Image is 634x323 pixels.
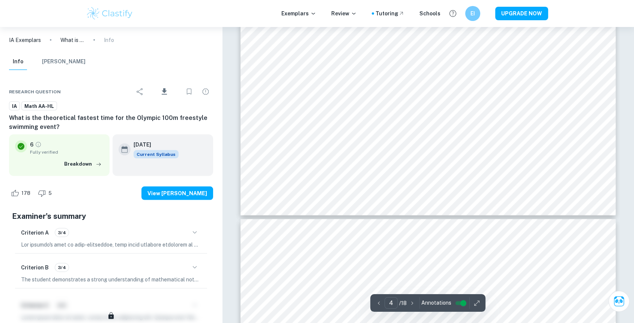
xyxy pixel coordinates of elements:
button: View [PERSON_NAME] [141,187,213,200]
p: Review [331,9,357,18]
p: The student demonstrates a strong understanding of mathematical notation, symbols, and terminolog... [21,275,201,284]
a: IA [9,102,20,111]
a: IA Exemplars [9,36,41,44]
span: Math AA-HL [22,103,57,110]
div: Bookmark [182,84,197,99]
button: Info [9,54,27,70]
p: Exemplars [281,9,316,18]
span: Research question [9,88,61,95]
span: Fully verified [30,149,104,156]
span: 178 [17,190,35,197]
p: / 18 [399,299,407,307]
p: Lor ipsumdo's amet co adip-elitseddoe, temp incid utlabore etdolorem al enimadminimv, quisnostrud... [21,241,201,249]
img: Clastify logo [86,6,134,21]
h6: EI [469,9,477,18]
div: Dislike [36,187,56,199]
p: What is the theoretical fastest time for the Olympic 100m freestyle swimming event? [60,36,84,44]
span: IA [9,103,20,110]
span: 3/4 [55,229,69,236]
button: [PERSON_NAME] [42,54,86,70]
h5: Examiner's summary [12,211,210,222]
button: Breakdown [62,159,104,170]
a: Tutoring [376,9,404,18]
p: 6 [30,141,33,149]
div: This exemplar is based on the current syllabus. Feel free to refer to it for inspiration/ideas wh... [134,150,179,159]
div: Report issue [198,84,213,99]
button: Help and Feedback [446,7,459,20]
h6: [DATE] [134,141,173,149]
p: Info [104,36,114,44]
button: Ask Clai [608,291,629,312]
div: Like [9,187,35,199]
div: Share [132,84,147,99]
div: Download [149,82,180,102]
a: Math AA-HL [21,102,57,111]
span: 5 [44,190,56,197]
h6: Criterion B [21,263,49,272]
span: 3/4 [55,264,69,271]
span: Annotations [421,299,451,307]
h6: Criterion A [21,229,49,237]
h6: What is the theoretical fastest time for the Olympic 100m freestyle swimming event? [9,114,213,132]
a: Schools [419,9,440,18]
a: Grade fully verified [35,141,42,148]
span: Current Syllabus [134,150,179,159]
button: UPGRADE NOW [495,7,548,20]
button: EI [465,6,480,21]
